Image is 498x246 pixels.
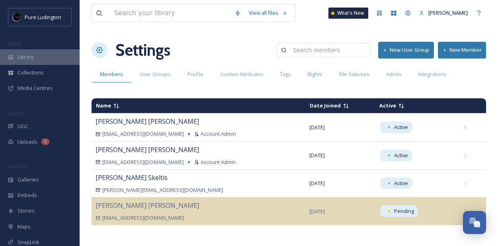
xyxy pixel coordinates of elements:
[96,102,111,109] span: Name
[92,99,305,113] td: Sort descending
[96,145,199,154] span: [PERSON_NAME] [PERSON_NAME]
[418,70,447,78] span: Integrations
[102,214,184,222] span: [EMAIL_ADDRESS][DOMAIN_NAME]
[18,84,53,92] span: Media Centres
[309,180,325,187] span: [DATE]
[110,4,230,22] input: Search your library
[310,102,341,109] span: Date Joined
[25,14,61,21] span: Pure Ludington
[8,110,25,116] span: COLLECT
[102,186,223,194] span: [PERSON_NAME][EMAIL_ADDRESS][DOMAIN_NAME]
[8,41,22,47] span: MEDIA
[201,158,236,166] span: Account Admin
[18,191,37,199] span: Embeds
[386,70,401,78] span: Admin
[309,152,325,159] span: [DATE]
[41,139,49,145] div: 1
[18,223,31,230] span: Maps
[18,138,37,146] span: Uploads
[454,103,486,109] td: Sort descending
[309,124,325,131] span: [DATE]
[96,201,199,210] span: [PERSON_NAME] [PERSON_NAME]
[18,69,44,76] span: Collections
[96,117,199,126] span: [PERSON_NAME] [PERSON_NAME]
[18,207,35,215] span: Stories
[100,70,123,78] span: Members
[428,9,468,16] span: [PERSON_NAME]
[18,123,28,130] span: UGC
[308,70,322,78] span: Rights
[394,207,414,215] span: Pending
[379,102,396,109] span: Active
[245,5,291,21] a: View all files
[339,70,369,78] span: File Statuses
[394,180,408,187] span: Active
[438,42,486,58] button: New Member
[394,123,408,131] span: Active
[18,53,33,61] span: Library
[18,238,39,246] span: SnapLink
[306,99,374,113] td: Sort ascending
[96,173,168,182] span: [PERSON_NAME] Skeltis
[289,42,366,58] input: Search members
[115,38,170,62] h1: Settings
[220,70,263,78] span: Custom Attributes
[375,99,454,113] td: Sort descending
[415,5,472,21] a: [PERSON_NAME]
[280,70,291,78] span: Tags
[13,13,21,21] img: pureludingtonF-2.png
[102,130,184,138] span: [EMAIL_ADDRESS][DOMAIN_NAME]
[102,158,184,166] span: [EMAIL_ADDRESS][DOMAIN_NAME]
[187,70,203,78] span: Profile
[394,152,408,159] span: Active
[140,70,171,78] span: User Groups
[18,176,39,184] span: Galleries
[463,211,486,234] button: Open Chat
[201,130,236,138] span: Account Admin
[328,8,368,19] a: What's New
[378,42,434,58] button: New User Group
[309,208,325,215] span: [DATE]
[8,164,26,170] span: WIDGETS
